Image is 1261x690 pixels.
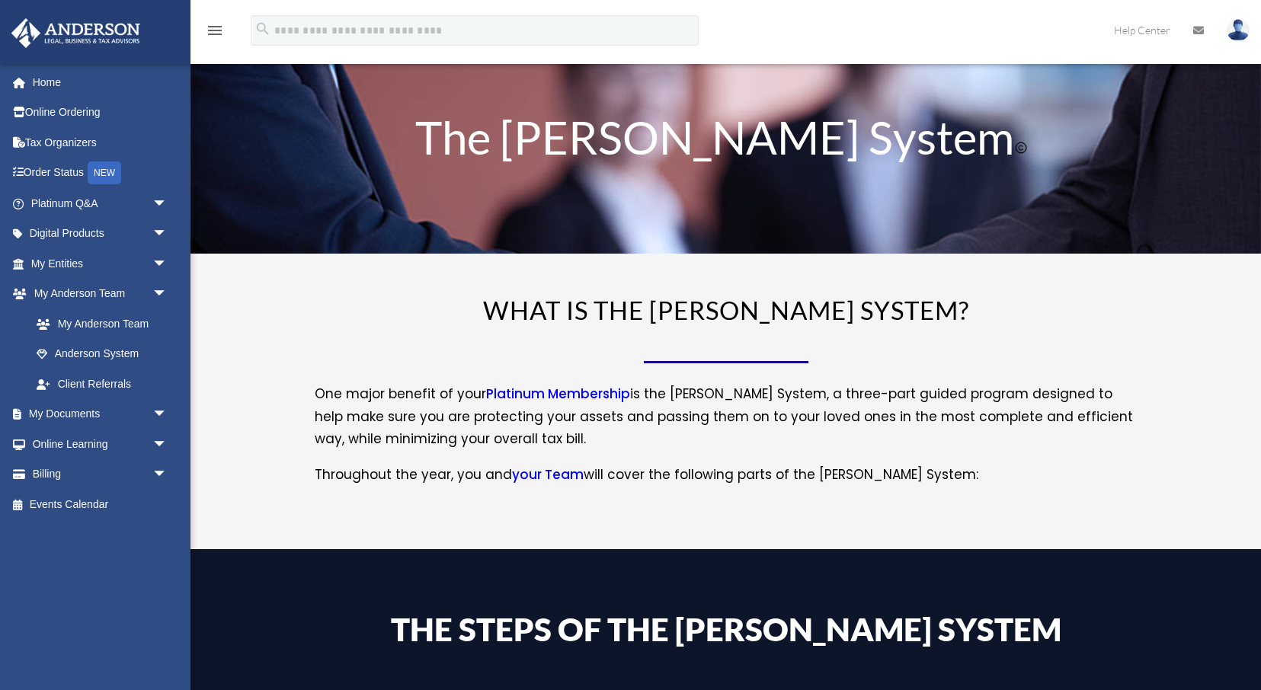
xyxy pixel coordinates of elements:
[11,279,190,309] a: My Anderson Teamarrow_drop_down
[21,308,190,339] a: My Anderson Team
[11,219,190,249] a: Digital Productsarrow_drop_down
[152,248,183,280] span: arrow_drop_down
[206,27,224,40] a: menu
[7,18,145,48] img: Anderson Advisors Platinum Portal
[254,21,271,37] i: search
[315,464,1138,487] p: Throughout the year, you and will cover the following parts of the [PERSON_NAME] System:
[152,399,183,430] span: arrow_drop_down
[11,489,190,519] a: Events Calendar
[21,339,183,369] a: Anderson System
[11,459,190,490] a: Billingarrow_drop_down
[152,219,183,250] span: arrow_drop_down
[315,114,1138,168] h1: The [PERSON_NAME] System
[11,97,190,128] a: Online Ordering
[11,158,190,189] a: Order StatusNEW
[11,399,190,430] a: My Documentsarrow_drop_down
[152,429,183,460] span: arrow_drop_down
[512,465,584,491] a: your Team
[11,188,190,219] a: Platinum Q&Aarrow_drop_down
[152,459,183,490] span: arrow_drop_down
[152,279,183,310] span: arrow_drop_down
[21,369,190,399] a: Client Referrals
[486,385,630,410] a: Platinum Membership
[11,127,190,158] a: Tax Organizers
[315,383,1138,464] p: One major benefit of your is the [PERSON_NAME] System, a three-part guided program designed to he...
[152,188,183,219] span: arrow_drop_down
[206,21,224,40] i: menu
[88,161,121,184] div: NEW
[1227,19,1250,41] img: User Pic
[11,248,190,279] a: My Entitiesarrow_drop_down
[11,67,190,97] a: Home
[11,429,190,459] a: Online Learningarrow_drop_down
[315,613,1138,653] h4: The Steps of the [PERSON_NAME] System
[483,295,969,325] span: WHAT IS THE [PERSON_NAME] SYSTEM?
